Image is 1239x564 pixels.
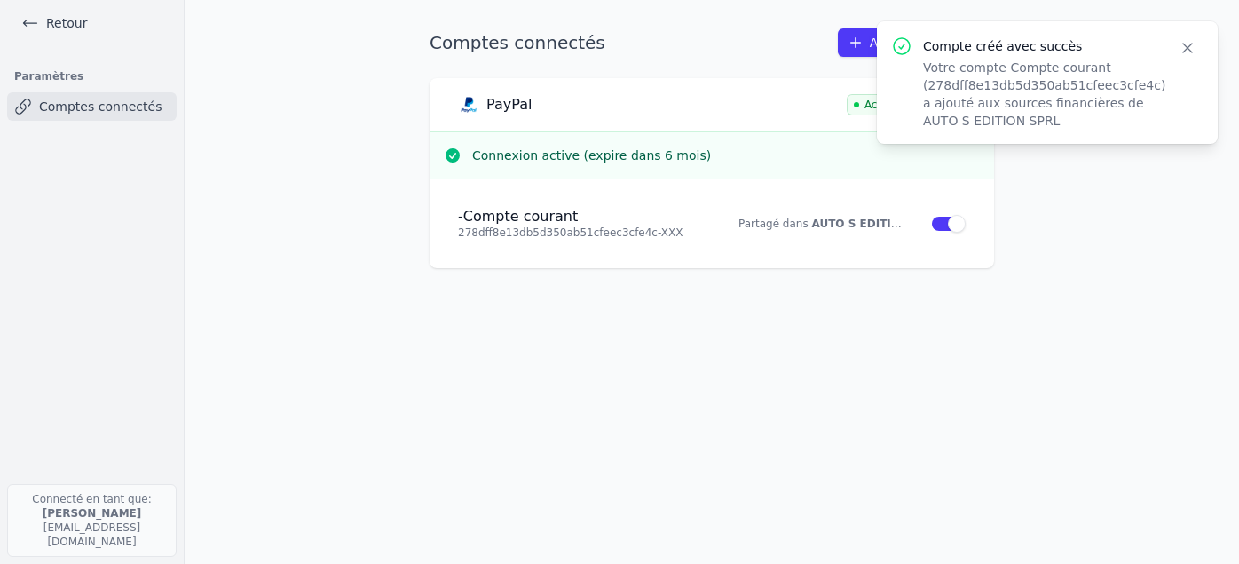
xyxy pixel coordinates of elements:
[923,37,1157,55] p: Compte créé avec succès
[738,217,909,231] p: Partagé dans
[923,59,1157,130] p: Votre compte Compte courant (278dff8e13db5d350ab51cfeec3cfe4c) a ajouté aux sources financières d...
[14,11,94,36] a: Retour
[847,94,904,115] span: Active
[486,96,532,114] h3: PayPal
[43,507,142,520] strong: [PERSON_NAME]
[7,484,177,557] p: Connecté en tant que: [EMAIL_ADDRESS][DOMAIN_NAME]
[458,208,717,226] h4: - Compte courant
[7,92,177,121] a: Comptes connectés
[812,218,943,230] a: AUTO S EDITION SPRL
[458,226,717,240] p: 278dff8e13db5d350ab51cfeec3cfe4c - XXX
[430,30,605,55] h1: Comptes connectés
[472,147,980,164] h3: Connexion active (expire dans 6 mois)
[7,64,177,89] h3: Paramètres
[838,28,994,57] a: Ajouter un compte
[458,94,479,115] img: PayPal logo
